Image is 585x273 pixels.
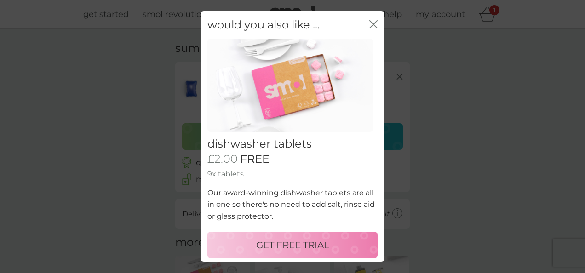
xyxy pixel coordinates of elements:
[207,187,378,222] p: Our award-winning dishwasher tablets are all in one so there's no need to add salt, rinse aid or ...
[207,153,238,166] span: £2.00
[207,232,378,258] button: GET FREE TRIAL
[256,238,329,252] p: GET FREE TRIAL
[207,137,378,151] h2: dishwasher tablets
[207,18,320,32] h2: would you also like ...
[207,168,378,180] p: 9x tablets
[369,20,378,30] button: close
[240,153,270,166] span: FREE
